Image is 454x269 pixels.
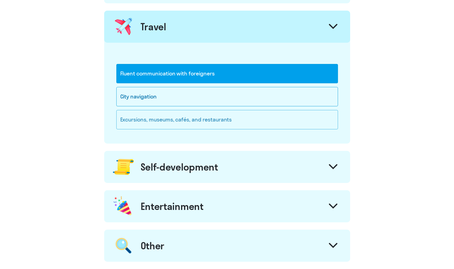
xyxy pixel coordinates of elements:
img: plane.png [112,15,135,38]
div: City navigation [116,87,338,106]
div: Entertainment [141,200,203,212]
img: magnifier.png [112,234,135,257]
img: roll.png [112,156,135,178]
img: celebration.png [112,195,134,218]
div: Travel [141,21,166,33]
div: Self-development [141,161,218,173]
div: Fluent communication with foreigners [116,64,338,83]
div: Other [141,240,165,252]
div: Excursions, museums, cafés, and restaurants [116,110,338,129]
